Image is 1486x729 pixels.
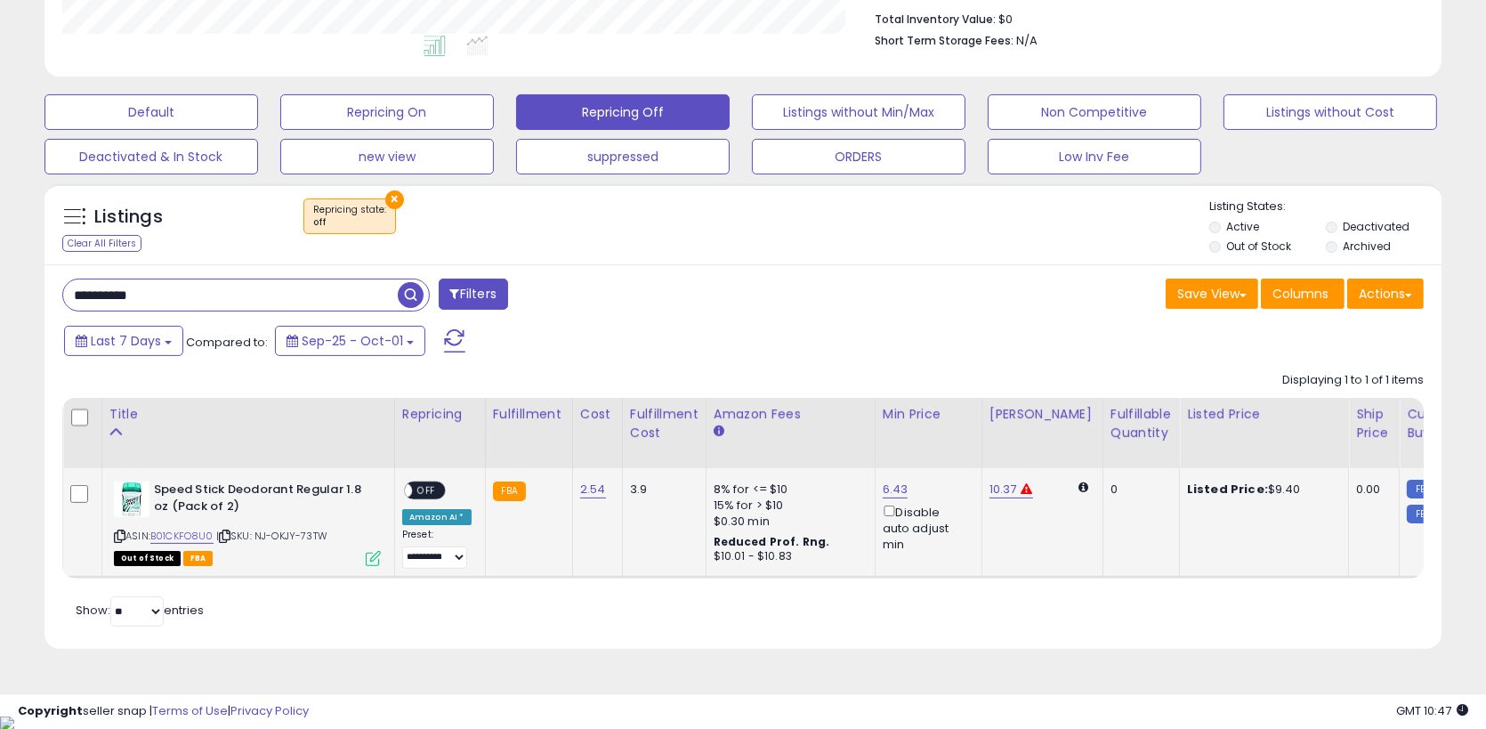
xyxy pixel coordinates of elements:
[114,482,381,564] div: ASIN:
[714,498,861,514] div: 15% for > $10
[154,482,370,519] b: Speed Stick Deodorant Regular 1.8 oz (Pack of 2)
[752,94,965,130] button: Listings without Min/Max
[989,481,1017,498] a: 10.37
[1224,94,1437,130] button: Listings without Cost
[109,405,387,424] div: Title
[186,334,268,351] span: Compared to:
[1356,405,1392,442] div: Ship Price
[280,139,494,174] button: new view
[302,332,403,350] span: Sep-25 - Oct-01
[493,405,565,424] div: Fulfillment
[988,94,1201,130] button: Non Competitive
[152,702,228,719] a: Terms of Use
[439,279,508,310] button: Filters
[1187,482,1335,498] div: $9.40
[1343,239,1391,254] label: Archived
[580,481,606,498] a: 2.54
[1272,285,1329,303] span: Columns
[76,602,204,619] span: Show: entries
[493,482,526,501] small: FBA
[752,139,965,174] button: ORDERS
[114,551,181,566] span: All listings that are currently out of stock and unavailable for purchase on Amazon
[1016,32,1038,49] span: N/A
[988,139,1201,174] button: Low Inv Fee
[1226,219,1259,234] label: Active
[385,190,404,209] button: ×
[275,326,425,356] button: Sep-25 - Oct-01
[1079,482,1089,493] i: Calculated using Dynamic Max Price.
[44,94,258,130] button: Default
[280,94,494,130] button: Repricing On
[714,514,861,530] div: $0.30 min
[580,405,615,424] div: Cost
[630,405,699,442] div: Fulfillment Cost
[1407,505,1442,523] small: FBM
[883,481,909,498] a: 6.43
[183,551,214,566] span: FBA
[1209,198,1442,215] p: Listing States:
[18,703,309,720] div: seller snap | |
[216,529,327,543] span: | SKU: NJ-OKJY-73TW
[1166,279,1258,309] button: Save View
[1110,482,1166,498] div: 0
[1187,481,1268,498] b: Listed Price:
[1282,372,1424,389] div: Displaying 1 to 1 of 1 items
[630,482,692,498] div: 3.9
[516,94,730,130] button: Repricing Off
[1343,219,1409,234] label: Deactivated
[230,702,309,719] a: Privacy Policy
[412,483,440,498] span: OFF
[313,216,386,229] div: off
[1226,239,1291,254] label: Out of Stock
[1110,405,1172,442] div: Fulfillable Quantity
[516,139,730,174] button: suppressed
[1261,279,1345,309] button: Columns
[1347,279,1424,309] button: Actions
[150,529,214,544] a: B01CKFO8U0
[18,702,83,719] strong: Copyright
[62,235,141,252] div: Clear All Filters
[714,424,724,440] small: Amazon Fees.
[94,205,163,230] h5: Listings
[875,33,1014,48] b: Short Term Storage Fees:
[64,326,183,356] button: Last 7 Days
[714,482,861,498] div: 8% for <= $10
[875,7,1410,28] li: $0
[44,139,258,174] button: Deactivated & In Stock
[402,509,472,525] div: Amazon AI *
[114,482,149,517] img: 41WS+HsuwEL._SL40_.jpg
[875,12,996,27] b: Total Inventory Value:
[313,203,386,230] span: Repricing state :
[1396,702,1468,719] span: 2025-10-9 10:47 GMT
[402,529,472,569] div: Preset:
[1187,405,1341,424] div: Listed Price
[989,405,1095,424] div: [PERSON_NAME]
[714,549,861,564] div: $10.01 - $10.83
[1356,482,1385,498] div: 0.00
[714,534,830,549] b: Reduced Prof. Rng.
[402,405,478,424] div: Repricing
[1407,480,1442,498] small: FBM
[883,502,968,553] div: Disable auto adjust min
[1021,483,1032,495] i: Max price is in the reduced profit range.
[883,405,974,424] div: Min Price
[714,405,868,424] div: Amazon Fees
[91,332,161,350] span: Last 7 Days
